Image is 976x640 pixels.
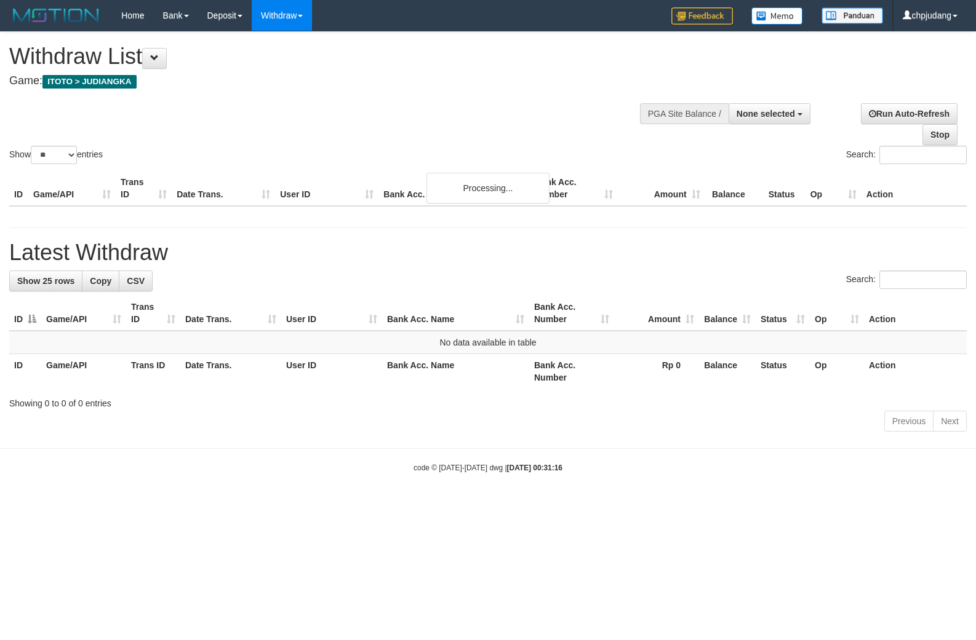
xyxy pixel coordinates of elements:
[862,171,967,206] th: Action
[9,6,103,25] img: MOTION_logo.png
[41,296,126,331] th: Game/API: activate to sort column ascending
[737,109,795,119] span: None selected
[861,103,958,124] a: Run Auto-Refresh
[180,354,281,389] th: Date Trans.
[281,296,382,331] th: User ID: activate to sort column ascending
[699,296,756,331] th: Balance: activate to sort column ascending
[382,296,529,331] th: Bank Acc. Name: activate to sort column ascending
[846,271,967,289] label: Search:
[9,271,82,291] a: Show 25 rows
[9,44,638,69] h1: Withdraw List
[180,296,281,331] th: Date Trans.: activate to sort column ascending
[42,75,137,89] span: ITOTO > JUDIANGKA
[414,464,562,472] small: code © [DATE]-[DATE] dwg |
[922,124,958,145] a: Stop
[426,173,550,203] div: Processing...
[382,354,529,389] th: Bank Acc. Name
[82,271,119,291] a: Copy
[126,296,180,331] th: Trans ID: activate to sort column ascending
[507,464,562,472] strong: [DATE] 00:31:16
[116,171,172,206] th: Trans ID
[9,392,967,409] div: Showing 0 to 0 of 0 entries
[806,171,862,206] th: Op
[9,296,41,331] th: ID: activate to sort column descending
[764,171,806,206] th: Status
[530,171,617,206] th: Bank Acc. Number
[822,7,883,24] img: panduan.png
[119,271,153,291] a: CSV
[884,411,934,432] a: Previous
[810,296,864,331] th: Op: activate to sort column ascending
[864,296,967,331] th: Action
[41,354,126,389] th: Game/API
[17,276,74,286] span: Show 25 rows
[751,7,803,25] img: Button%20Memo.svg
[9,240,967,265] h1: Latest Withdraw
[640,103,729,124] div: PGA Site Balance /
[281,354,382,389] th: User ID
[846,146,967,164] label: Search:
[9,171,28,206] th: ID
[756,296,810,331] th: Status: activate to sort column ascending
[378,171,530,206] th: Bank Acc. Name
[9,75,638,87] h4: Game:
[28,171,116,206] th: Game/API
[864,354,967,389] th: Action
[127,276,145,286] span: CSV
[810,354,864,389] th: Op
[9,331,967,354] td: No data available in table
[933,411,967,432] a: Next
[275,171,378,206] th: User ID
[126,354,180,389] th: Trans ID
[90,276,111,286] span: Copy
[529,354,614,389] th: Bank Acc. Number
[705,171,764,206] th: Balance
[729,103,810,124] button: None selected
[614,354,699,389] th: Rp 0
[529,296,614,331] th: Bank Acc. Number: activate to sort column ascending
[699,354,756,389] th: Balance
[9,146,103,164] label: Show entries
[172,171,275,206] th: Date Trans.
[618,171,705,206] th: Amount
[879,146,967,164] input: Search:
[31,146,77,164] select: Showentries
[756,354,810,389] th: Status
[614,296,699,331] th: Amount: activate to sort column ascending
[879,271,967,289] input: Search:
[671,7,733,25] img: Feedback.jpg
[9,354,41,389] th: ID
